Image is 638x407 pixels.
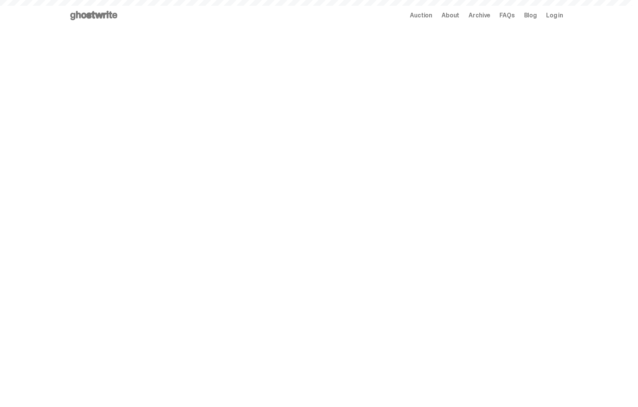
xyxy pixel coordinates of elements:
[469,12,490,19] a: Archive
[442,12,459,19] a: About
[546,12,563,19] a: Log in
[499,12,514,19] a: FAQs
[410,12,432,19] a: Auction
[524,12,537,19] a: Blog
